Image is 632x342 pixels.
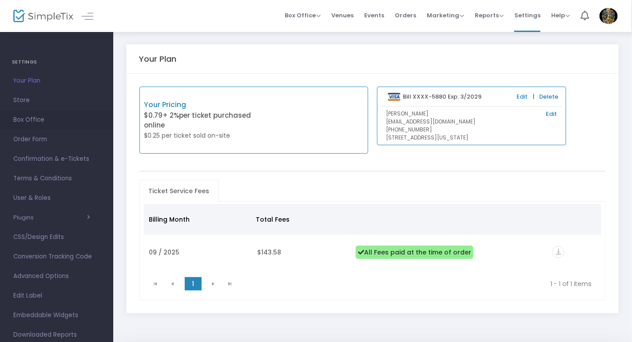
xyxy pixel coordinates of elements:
span: Venues [331,4,354,27]
b: Bill XXXX-5880 Exp: 3/2029 [403,92,482,101]
a: Delete [540,92,559,101]
p: Your Pricing [144,99,254,110]
span: Advanced Options [13,270,100,282]
a: Edit [517,92,528,101]
span: Ticket Service Fees [143,184,215,198]
span: Marketing [427,11,464,20]
span: Box Office [285,11,321,20]
span: | [531,92,537,101]
span: Confirmation & e-Tickets [13,153,100,165]
kendo-pager-info: 1 - 1 of 1 items [245,279,592,288]
span: Box Office [13,114,100,126]
span: Conversion Tracking Code [13,251,100,262]
a: Edit [546,110,557,119]
h5: Your Plan [139,54,177,64]
span: Help [551,11,570,20]
p: $0.25 per ticket sold on-site [144,131,254,140]
span: All Fees paid at the time of order [356,246,473,259]
span: Your Plan [13,75,100,87]
p: [PERSON_NAME] [386,110,557,118]
span: Terms & Conditions [13,173,100,184]
span: + 2% [163,111,179,120]
p: $0.79 per ticket purchased online [144,111,254,131]
i: vertical_align_bottom [553,246,564,258]
span: $143.58 [257,248,281,257]
span: Order Form [13,134,100,145]
button: Plugins [13,214,90,221]
span: Reports [475,11,504,20]
span: Events [364,4,384,27]
th: Billing Month [144,204,251,235]
p: [PHONE_NUMBER] [386,126,557,134]
span: Edit Label [13,290,100,302]
span: 09 / 2025 [149,248,180,257]
span: Embeddable Widgets [13,310,100,321]
span: Page 1 [185,277,202,290]
a: vertical_align_bottom [553,249,564,258]
p: [STREET_ADDRESS][US_STATE] [386,134,557,142]
p: [EMAIL_ADDRESS][DOMAIN_NAME] [386,118,557,126]
div: Data table [144,204,602,270]
th: Total Fees [251,204,348,235]
img: visa.png [388,93,401,101]
h4: SETTINGS [12,53,101,71]
span: Downloaded Reports [13,329,100,341]
span: User & Roles [13,192,100,204]
span: Store [13,95,100,106]
span: CSS/Design Edits [13,231,100,243]
span: Orders [395,4,416,27]
span: Settings [514,4,541,27]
